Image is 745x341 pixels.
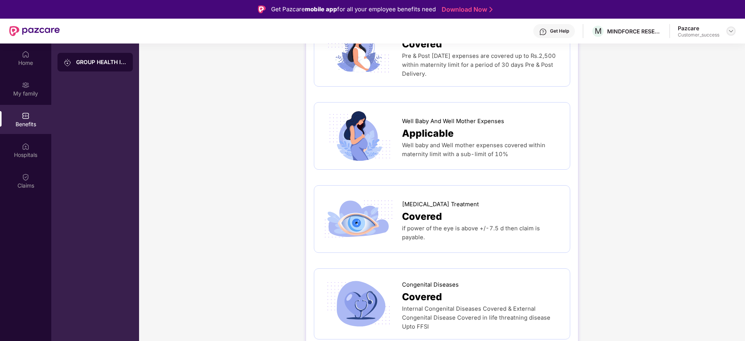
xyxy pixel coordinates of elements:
[402,142,545,158] span: Well baby and Well mother expenses covered within maternity limit with a sub-limit of 10%
[595,26,602,36] span: M
[22,112,30,120] img: svg+xml;base64,PHN2ZyBpZD0iQmVuZWZpdHMiIHhtbG5zPSJodHRwOi8vd3d3LnczLm9yZy8yMDAwL3N2ZyIgd2lkdGg9Ij...
[402,305,550,330] span: Internal Congenital Diseases Covered & External Congenital Disease Covered in life threatning dis...
[322,193,395,245] img: icon
[64,59,71,66] img: svg+xml;base64,PHN2ZyB3aWR0aD0iMjAiIGhlaWdodD0iMjAiIHZpZXdCb3g9IjAgMCAyMCAyMCIgZmlsbD0ibm9uZSIgeG...
[9,26,60,36] img: New Pazcare Logo
[22,81,30,89] img: svg+xml;base64,PHN2ZyB3aWR0aD0iMjAiIGhlaWdodD0iMjAiIHZpZXdCb3g9IjAgMCAyMCAyMCIgZmlsbD0ibm9uZSIgeG...
[22,173,30,181] img: svg+xml;base64,PHN2ZyBpZD0iQ2xhaW0iIHhtbG5zPSJodHRwOi8vd3d3LnczLm9yZy8yMDAwL3N2ZyIgd2lkdGg9IjIwIi...
[489,5,493,14] img: Stroke
[76,58,127,66] div: GROUP HEALTH INSURANCE
[322,278,395,329] img: icon
[678,32,719,38] div: Customer_success
[22,143,30,150] img: svg+xml;base64,PHN2ZyBpZD0iSG9zcGl0YWxzIiB4bWxucz0iaHR0cDovL3d3dy53My5vcmcvMjAwMC9zdmciIHdpZHRoPS...
[271,5,436,14] div: Get Pazcare for all your employee benefits need
[258,5,266,13] img: Logo
[539,28,547,36] img: svg+xml;base64,PHN2ZyBpZD0iSGVscC0zMngzMiIgeG1sbnM9Imh0dHA6Ly93d3cudzMub3JnLzIwMDAvc3ZnIiB3aWR0aD...
[22,50,30,58] img: svg+xml;base64,PHN2ZyBpZD0iSG9tZSIgeG1sbnM9Imh0dHA6Ly93d3cudzMub3JnLzIwMDAvc3ZnIiB3aWR0aD0iMjAiIG...
[402,37,442,52] span: Covered
[607,28,661,35] div: MINDFORCE RESEARCH PRIVATE LIMITED
[322,110,395,162] img: icon
[402,117,504,126] span: Well Baby And Well Mother Expenses
[402,225,540,241] span: if power of the eye is above +/-7.5 d then claim is payable.
[402,209,442,224] span: Covered
[550,28,569,34] div: Get Help
[402,289,442,304] span: Covered
[402,200,479,209] span: [MEDICAL_DATA] Treatment
[728,28,734,34] img: svg+xml;base64,PHN2ZyBpZD0iRHJvcGRvd24tMzJ4MzIiIHhtbG5zPSJodHRwOi8vd3d3LnczLm9yZy8yMDAwL3N2ZyIgd2...
[402,280,459,289] span: Congenital Diseases
[402,126,454,141] span: Applicable
[322,26,395,77] img: icon
[678,24,719,32] div: Pazcare
[402,52,556,77] span: Pre & Post [DATE] expenses are covered up to Rs.2,500 within maternity limit for a period of 30 d...
[305,5,337,13] strong: mobile app
[442,5,490,14] a: Download Now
